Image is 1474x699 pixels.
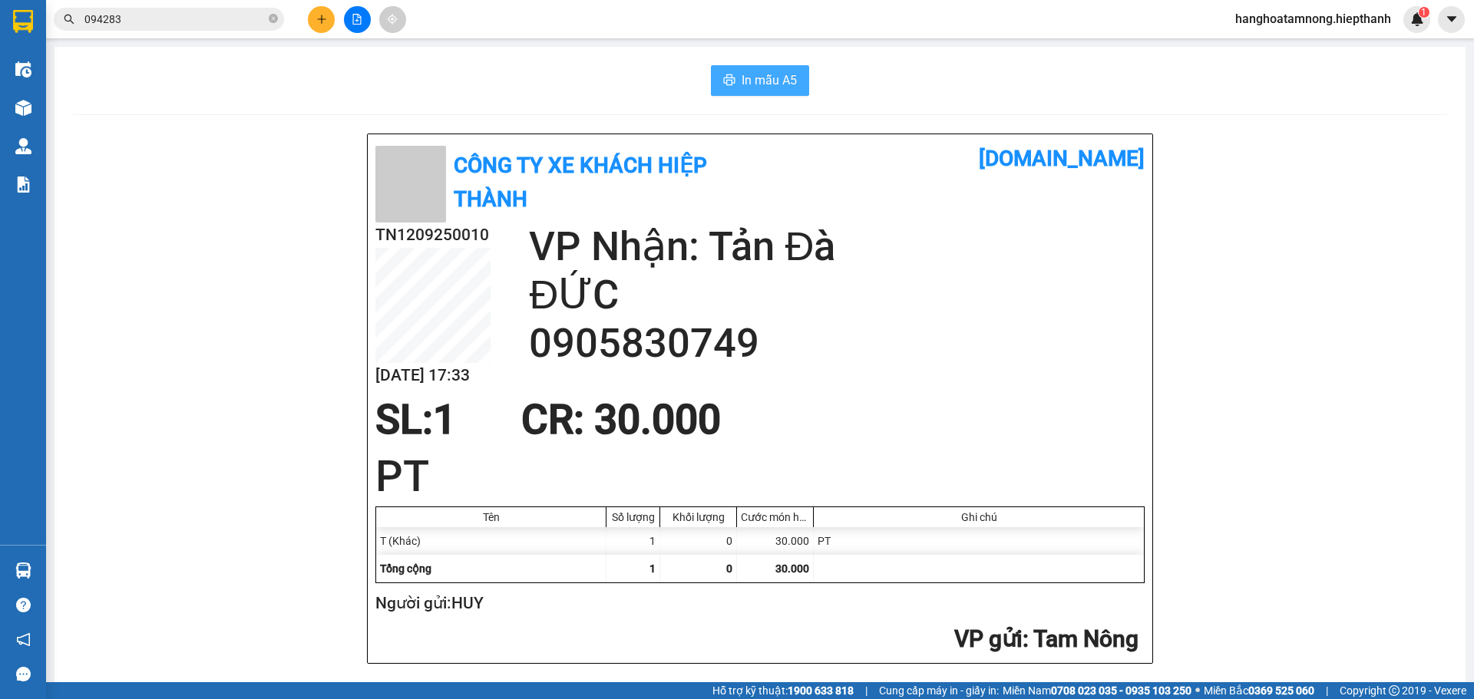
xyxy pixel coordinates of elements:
span: Hỗ trợ kỹ thuật: [712,682,854,699]
button: aim [379,6,406,33]
span: message [16,667,31,681]
span: In mẫu A5 [742,71,797,90]
span: close-circle [269,14,278,23]
span: copyright [1389,685,1400,696]
h2: VP Nhận: Tản Đà [529,223,1145,271]
input: Tìm tên, số ĐT hoặc mã đơn [84,11,266,28]
h1: PT [375,447,1145,506]
div: Cước món hàng [741,511,809,523]
img: solution-icon [15,176,31,193]
span: SL: [375,396,433,443]
span: VP gửi [954,625,1023,652]
span: 1 [649,562,656,575]
span: CR : 30.000 [521,396,721,443]
span: Tổng cộng [380,562,431,575]
span: caret-down [1445,12,1459,26]
img: logo-vxr [13,10,33,33]
span: Cung cấp máy in - giấy in: [879,682,999,699]
h2: : Tam Nông [375,624,1139,655]
button: caret-down [1438,6,1465,33]
h2: 0905830749 [529,319,1145,368]
span: | [865,682,868,699]
span: hanghoatamnong.hiepthanh [1223,9,1403,28]
strong: 0369 525 060 [1248,684,1314,697]
span: 30.000 [775,562,809,575]
span: search [64,14,74,25]
span: 1 [433,396,456,443]
strong: 0708 023 035 - 0935 103 250 [1051,684,1191,697]
span: 0 [726,562,732,575]
span: 1 [1421,7,1426,18]
img: warehouse-icon [15,100,31,116]
span: file-add [352,14,362,25]
div: 0 [660,527,737,555]
span: close-circle [269,12,278,27]
span: Miền Bắc [1204,682,1314,699]
div: Ghi chú [818,511,1140,523]
img: warehouse-icon [15,562,31,579]
h2: ĐỨC [529,271,1145,319]
div: Khối lượng [664,511,732,523]
span: plus [316,14,327,25]
div: Số lượng [610,511,656,523]
span: question-circle [16,598,31,612]
h2: Người gửi: HUY [375,591,1139,616]
b: Công Ty xe khách HIỆP THÀNH [454,153,707,212]
div: T (Khác) [376,527,606,555]
img: warehouse-icon [15,61,31,77]
div: PT [814,527,1144,555]
h2: [DATE] 17:33 [375,363,491,388]
sup: 1 [1419,7,1429,18]
button: file-add [344,6,371,33]
img: warehouse-icon [15,138,31,154]
span: ⚪️ [1195,687,1200,694]
b: [DOMAIN_NAME] [979,146,1145,171]
span: aim [387,14,398,25]
img: icon-new-feature [1410,12,1424,26]
span: | [1326,682,1328,699]
span: Miền Nam [1003,682,1191,699]
button: plus [308,6,335,33]
h2: TN1209250010 [375,223,491,248]
strong: 1900 633 818 [788,684,854,697]
div: Tên [380,511,602,523]
span: notification [16,632,31,647]
div: 30.000 [737,527,814,555]
div: 1 [606,527,660,555]
button: printerIn mẫu A5 [711,65,809,96]
span: printer [723,74,735,88]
